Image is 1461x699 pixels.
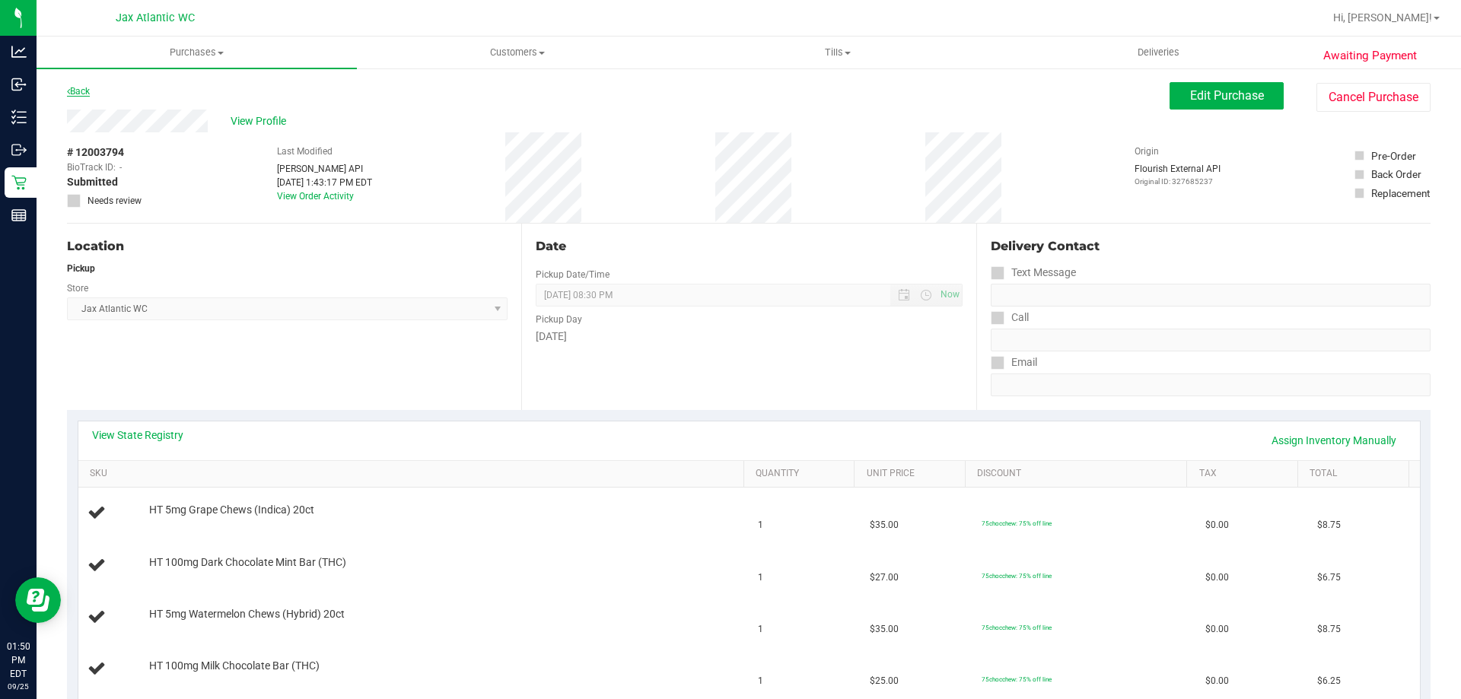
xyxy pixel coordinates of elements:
span: Awaiting Payment [1323,47,1417,65]
a: Purchases [37,37,357,68]
span: 75chocchew: 75% off line [982,624,1052,631]
div: [PERSON_NAME] API [277,162,372,176]
a: Customers [357,37,677,68]
span: Submitted [67,174,118,190]
strong: Pickup [67,263,95,274]
label: Origin [1135,145,1159,158]
label: Pickup Day [536,313,582,326]
span: Hi, [PERSON_NAME]! [1333,11,1432,24]
div: Pre-Order [1371,148,1416,164]
span: Jax Atlantic WC [116,11,195,24]
a: Tax [1199,468,1292,480]
iframe: Resource center [15,577,61,623]
a: Tills [677,37,998,68]
span: $25.00 [870,674,899,688]
inline-svg: Inbound [11,77,27,92]
span: HT 100mg Milk Chocolate Bar (THC) [149,659,320,673]
span: BioTrack ID: [67,160,116,174]
span: Purchases [37,46,357,59]
div: Replacement [1371,186,1430,201]
span: 75chocchew: 75% off line [982,675,1052,683]
span: Deliveries [1117,46,1200,59]
span: HT 5mg Watermelon Chews (Hybrid) 20ct [149,607,345,621]
a: Total [1310,468,1402,480]
a: Discount [977,468,1181,480]
label: Call [991,307,1029,329]
span: 1 [758,518,763,532]
span: $8.75 [1317,622,1341,637]
input: Format: (999) 999-9999 [991,284,1431,307]
a: SKU [90,468,737,480]
div: [DATE] [536,329,962,345]
span: # 12003794 [67,145,124,160]
span: $0.00 [1205,518,1229,532]
span: Customers [358,46,676,59]
label: Email [991,351,1037,373]
span: HT 5mg Grape Chews (Indica) 20ct [149,503,314,517]
span: Edit Purchase [1190,88,1264,103]
span: HT 100mg Dark Chocolate Mint Bar (THC) [149,555,346,570]
span: $35.00 [870,622,899,637]
a: Deliveries [998,37,1319,68]
div: Delivery Contact [991,237,1431,256]
label: Text Message [991,262,1076,284]
div: Back Order [1371,167,1421,182]
label: Last Modified [277,145,333,158]
button: Cancel Purchase [1316,83,1431,112]
inline-svg: Reports [11,208,27,223]
input: Format: (999) 999-9999 [991,329,1431,351]
a: Back [67,86,90,97]
label: Pickup Date/Time [536,268,610,281]
span: 1 [758,674,763,688]
span: 75chocchew: 75% off line [982,572,1052,580]
inline-svg: Analytics [11,44,27,59]
span: $8.75 [1317,518,1341,532]
div: Date [536,237,962,256]
div: Location [67,237,508,256]
a: Assign Inventory Manually [1262,427,1406,453]
span: View Profile [231,113,291,129]
inline-svg: Inventory [11,110,27,125]
span: $6.25 [1317,674,1341,688]
span: $35.00 [870,518,899,532]
p: 01:50 PM EDT [7,640,30,681]
span: $6.75 [1317,570,1341,585]
a: Unit Price [867,468,960,480]
label: Store [67,281,88,295]
span: $0.00 [1205,674,1229,688]
span: $0.00 [1205,622,1229,637]
div: Flourish External API [1135,162,1221,187]
span: Needs review [88,194,142,208]
span: 1 [758,570,763,585]
button: Edit Purchase [1170,82,1284,110]
span: $27.00 [870,570,899,585]
a: View State Registry [92,427,183,443]
a: View Order Activity [277,191,354,202]
inline-svg: Outbound [11,142,27,157]
span: $0.00 [1205,570,1229,585]
a: Quantity [756,468,848,480]
span: - [119,160,122,174]
span: Tills [678,46,997,59]
span: 1 [758,622,763,637]
div: [DATE] 1:43:17 PM EDT [277,176,372,189]
inline-svg: Retail [11,175,27,190]
span: 75chocchew: 75% off line [982,519,1052,527]
p: Original ID: 327685237 [1135,176,1221,187]
p: 09/25 [7,681,30,692]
